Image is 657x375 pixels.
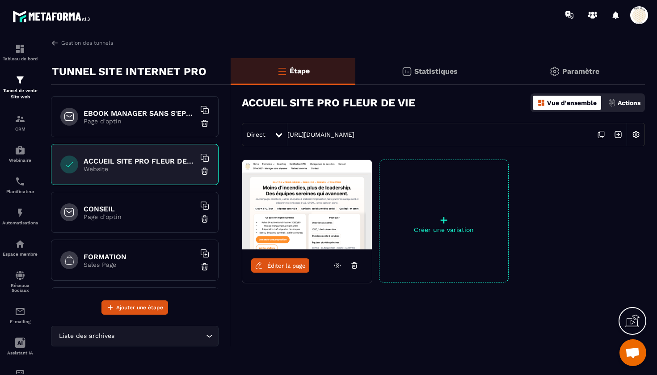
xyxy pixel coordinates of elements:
[15,239,25,249] img: automations
[84,118,195,125] p: Page d'optin
[15,176,25,187] img: scheduler
[84,253,195,261] h6: FORMATION
[414,67,458,76] p: Statistiques
[116,331,204,341] input: Search for option
[537,99,545,107] img: dashboard-orange.40269519.svg
[2,126,38,131] p: CRM
[2,299,38,331] a: emailemailE-mailing
[2,169,38,201] a: schedulerschedulerPlanificateur
[277,66,287,76] img: bars-o.4a397970.svg
[15,306,25,317] img: email
[2,263,38,299] a: social-networksocial-networkRéseaux Sociaux
[84,165,195,173] p: Website
[200,167,209,176] img: trash
[267,262,306,269] span: Éditer la page
[2,220,38,225] p: Automatisations
[101,300,168,315] button: Ajouter une étape
[2,68,38,107] a: formationformationTunnel de vente Site web
[15,207,25,218] img: automations
[619,339,646,366] div: Ouvrir le chat
[247,131,265,138] span: Direct
[84,261,195,268] p: Sales Page
[15,114,25,124] img: formation
[618,99,640,106] p: Actions
[84,205,195,213] h6: CONSEIL
[52,63,206,80] p: TUNNEL SITE INTERNET PRO
[2,201,38,232] a: automationsautomationsAutomatisations
[15,270,25,281] img: social-network
[290,67,310,75] p: Étape
[379,226,508,233] p: Créer une variation
[2,319,38,324] p: E-mailing
[13,8,93,25] img: logo
[610,126,627,143] img: arrow-next.bcc2205e.svg
[242,97,415,109] h3: ACCUEIL SITE PRO FLEUR DE VIE
[116,303,163,312] span: Ajouter une étape
[608,99,616,107] img: actions.d6e523a2.png
[15,145,25,156] img: automations
[547,99,597,106] p: Vue d'ensemble
[51,39,113,47] a: Gestion des tunnels
[15,43,25,54] img: formation
[242,160,372,249] img: image
[200,119,209,128] img: trash
[200,262,209,271] img: trash
[401,66,412,77] img: stats.20deebd0.svg
[2,283,38,293] p: Réseaux Sociaux
[2,158,38,163] p: Webinaire
[2,56,38,61] p: Tableau de bord
[2,37,38,68] a: formationformationTableau de bord
[2,138,38,169] a: automationsautomationsWebinaire
[51,326,219,346] div: Search for option
[379,214,508,226] p: +
[57,331,116,341] span: Liste des archives
[2,88,38,100] p: Tunnel de vente Site web
[287,131,354,138] a: [URL][DOMAIN_NAME]
[2,331,38,362] a: Assistant IA
[2,232,38,263] a: automationsautomationsEspace membre
[2,107,38,138] a: formationformationCRM
[200,215,209,223] img: trash
[2,350,38,355] p: Assistant IA
[15,75,25,85] img: formation
[549,66,560,77] img: setting-gr.5f69749f.svg
[51,39,59,47] img: arrow
[628,126,644,143] img: setting-w.858f3a88.svg
[2,189,38,194] p: Planificateur
[84,213,195,220] p: Page d'optin
[562,67,599,76] p: Paramètre
[251,258,309,273] a: Éditer la page
[84,109,195,118] h6: EBOOK MANAGER SANS S'EPUISER OFFERT
[2,252,38,257] p: Espace membre
[84,157,195,165] h6: ACCUEIL SITE PRO FLEUR DE VIE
